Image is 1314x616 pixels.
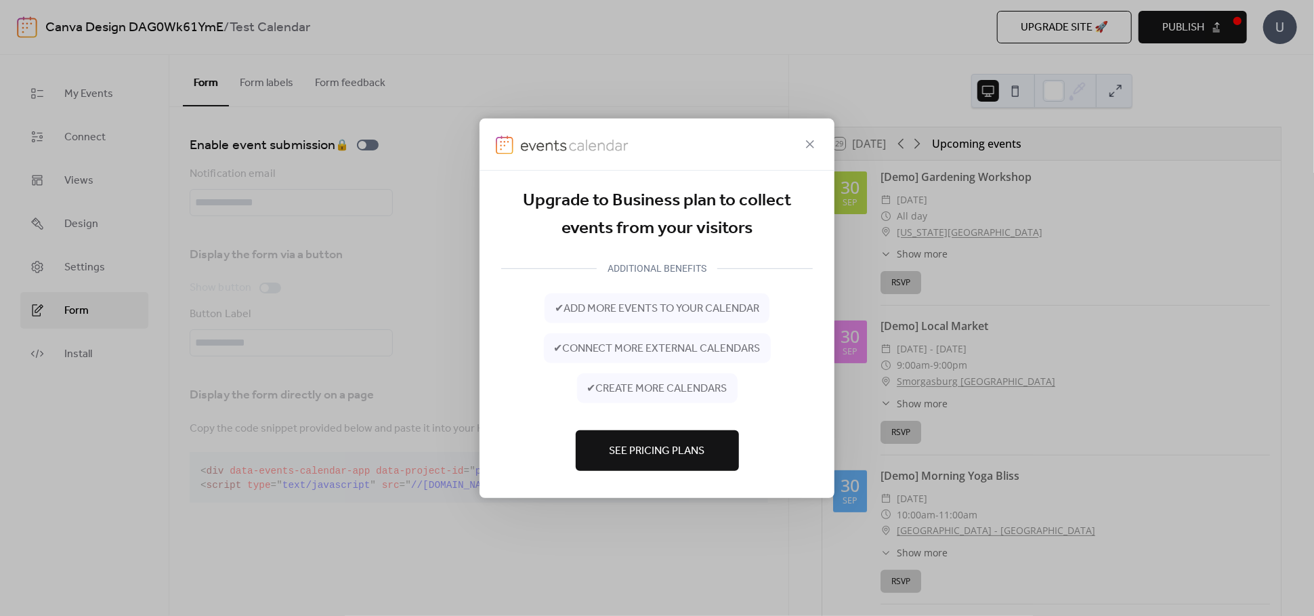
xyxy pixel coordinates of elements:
span: See Pricing Plans [610,443,705,459]
button: See Pricing Plans [576,430,739,471]
span: ✔ add more events to your calendar [555,301,759,317]
div: Upgrade to Business plan to collect events from your visitors [501,186,813,243]
img: logo-icon [496,135,513,154]
span: ✔ connect more external calendars [554,341,761,357]
img: logo-type [520,135,630,154]
div: ADDITIONAL BENEFITS [597,260,717,276]
span: ✔ create more calendars [587,381,727,397]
